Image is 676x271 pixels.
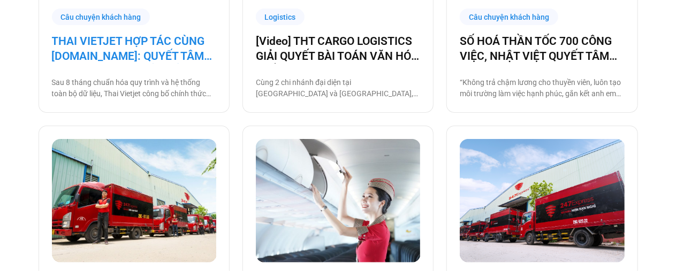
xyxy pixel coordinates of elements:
[52,9,150,25] div: Câu chuyện khách hàng
[460,34,624,64] a: SỐ HOÁ THẦN TỐC 700 CÔNG VIỆC, NHẬT VIỆT QUYẾT TÂM “GẮN KẾT TÀU – BỜ”
[52,77,216,99] p: Sau 8 tháng chuẩn hóa quy trình và hệ thống toàn bộ dữ liệu, Thai Vietjet công bố chính thức vận ...
[52,139,216,262] a: 247 express chuyển đổi số cùng base
[460,9,558,25] div: Câu chuyện khách hàng
[256,77,420,99] p: Cùng 2 chi nhánh đại diện tại [GEOGRAPHIC_DATA] và [GEOGRAPHIC_DATA], THT Cargo Logistics là một ...
[256,34,420,64] a: [Video] THT CARGO LOGISTICS GIẢI QUYẾT BÀI TOÁN VĂN HÓA NHẰM TĂNG TRƯỞNG BỀN VỮNG CÙNG BASE
[256,9,305,25] div: Logistics
[256,139,420,262] a: Thai VietJet chuyển đổi số cùng Basevn
[460,77,624,99] p: “Không trả chậm lương cho thuyền viên, luôn tạo môi trường làm việc hạnh phúc, gắn kết anh em tàu...
[52,34,216,64] a: THAI VIETJET HỢP TÁC CÙNG [DOMAIN_NAME]: QUYẾT TÂM “CẤT CÁNH” CHUYỂN ĐỔI SỐ
[256,139,421,262] img: Thai VietJet chuyển đổi số cùng Basevn
[52,139,217,262] img: 247 express chuyển đổi số cùng base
